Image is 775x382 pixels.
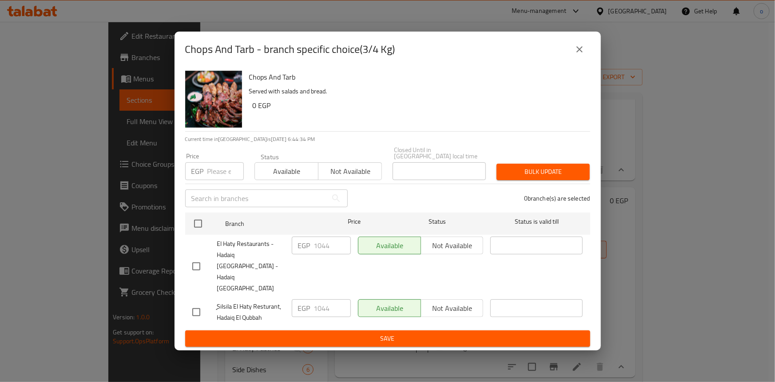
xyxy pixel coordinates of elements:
[185,42,395,56] h2: Chops And Tarb - branch specific choice(3/4 Kg)
[391,216,483,227] span: Status
[325,216,384,227] span: Price
[318,162,382,180] button: Not available
[185,189,327,207] input: Search in branches
[185,135,590,143] p: Current time in [GEOGRAPHIC_DATA] is [DATE] 6:44:34 PM
[569,39,590,60] button: close
[254,162,318,180] button: Available
[314,237,351,254] input: Please enter price
[314,299,351,317] input: Please enter price
[217,301,285,323] span: ٍSilsila El Haty Resturant, Hadaiq El Qubbah
[497,164,590,180] button: Bulk update
[524,194,590,203] p: 0 branche(s) are selected
[207,162,244,180] input: Please enter price
[185,330,590,347] button: Save
[298,303,310,314] p: EGP
[322,165,378,178] span: Not available
[249,71,583,83] h6: Chops And Tarb
[191,166,204,177] p: EGP
[258,165,315,178] span: Available
[504,166,583,177] span: Bulk update
[490,216,583,227] span: Status is valid till
[298,240,310,251] p: EGP
[249,86,583,97] p: Served with salads and bread.
[217,238,285,294] span: El Haty Restaurants - Hadaiq [GEOGRAPHIC_DATA] - Hadaiq [GEOGRAPHIC_DATA]
[192,333,583,344] span: Save
[225,218,318,229] span: Branch
[253,99,583,112] h6: 0 EGP
[185,71,242,128] img: Chops And Tarb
